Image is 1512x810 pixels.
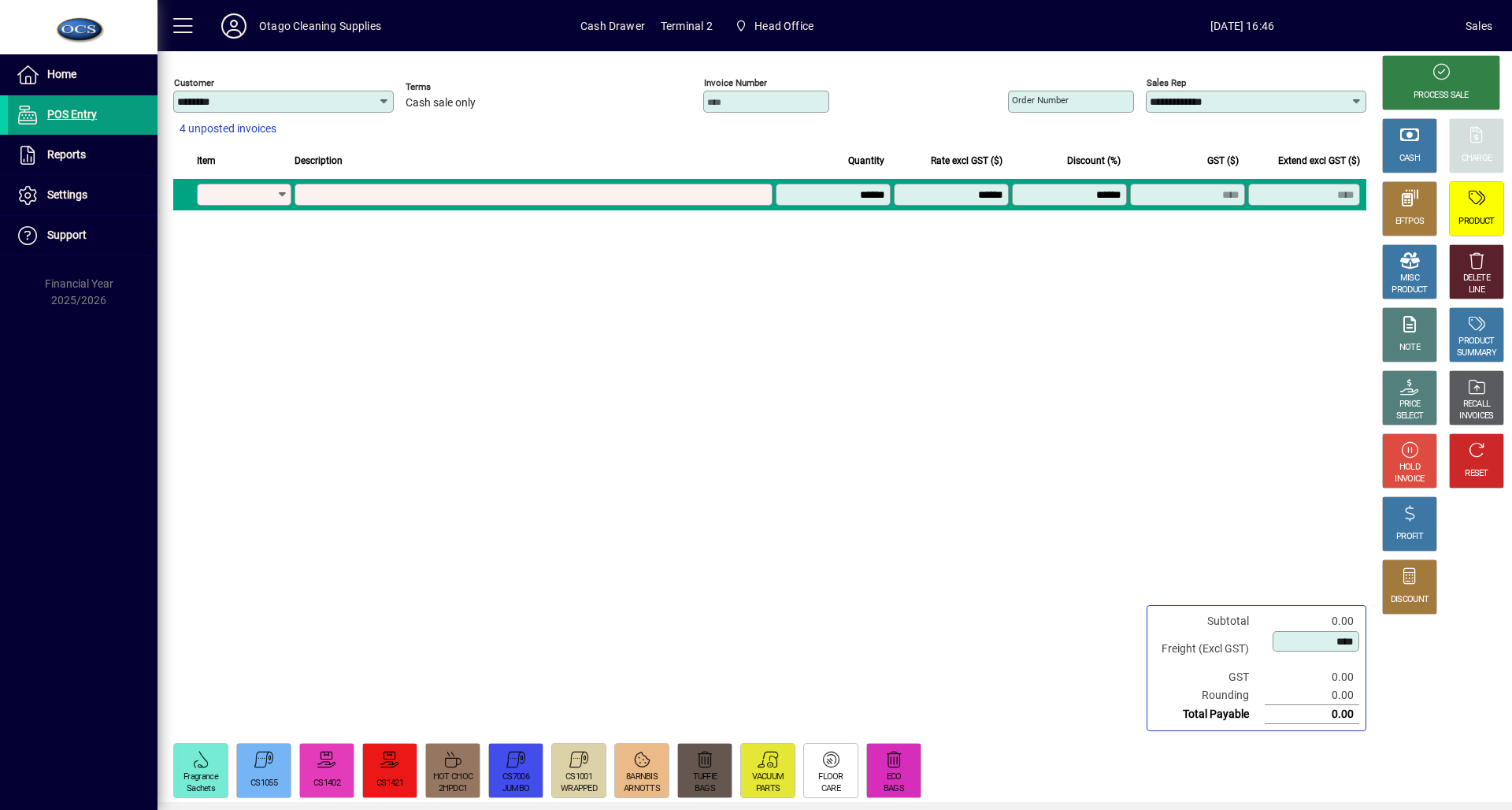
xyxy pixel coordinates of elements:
[884,783,904,795] div: BAGS
[1278,152,1360,169] span: Extend excl GST ($)
[180,121,276,137] span: 4 unposted invoices
[1154,705,1265,724] td: Total Payable
[695,783,715,795] div: BAGS
[1457,347,1496,359] div: SUMMARY
[295,152,343,169] span: Description
[1458,216,1494,228] div: PRODUCT
[1207,152,1239,169] span: GST ($)
[1019,13,1466,39] span: [DATE] 16:46
[1147,77,1186,88] mat-label: Sales rep
[47,108,97,121] span: POS Entry
[174,77,214,88] mat-label: Customer
[931,152,1002,169] span: Rate excl GST ($)
[1458,336,1494,347] div: PRODUCT
[439,783,468,795] div: 2HPDC1
[1463,273,1490,284] div: DELETE
[47,188,87,201] span: Settings
[1465,468,1488,480] div: RESET
[1012,95,1069,106] mat-label: Order number
[1391,594,1429,606] div: DISCOUNT
[1400,273,1419,284] div: MISC
[433,771,472,783] div: HOT CHOC
[624,783,660,795] div: ARNOTTS
[1154,686,1265,705] td: Rounding
[1067,152,1121,169] span: Discount (%)
[1414,90,1469,102] div: PROCESS SALE
[1265,705,1359,724] td: 0.00
[1463,399,1491,411] div: RECALL
[502,771,529,783] div: CS7006
[752,771,784,783] div: VACUUM
[1265,686,1359,705] td: 0.00
[1399,399,1421,411] div: PRICE
[1399,462,1420,474] div: HOLD
[183,771,218,783] div: Fragrance
[8,55,157,95] a: Home
[187,783,215,795] div: Sachets
[197,152,216,169] span: Item
[580,13,645,39] span: Cash Drawer
[1462,153,1492,165] div: CHARGE
[209,12,259,40] button: Profile
[376,778,403,790] div: CS1421
[848,152,884,169] span: Quantity
[8,136,157,175] a: Reports
[406,82,500,92] span: Terms
[821,783,840,795] div: CARE
[1154,612,1265,630] td: Subtotal
[47,229,87,241] span: Support
[756,783,780,795] div: PARTS
[313,778,340,790] div: CS1402
[1395,216,1425,228] div: EFTPOS
[406,97,476,110] span: Cash sale only
[1469,284,1484,296] div: LINE
[693,771,717,783] div: TUFFIE
[1154,630,1265,668] td: Freight (Excl GST)
[8,216,157,255] a: Support
[1265,612,1359,630] td: 0.00
[250,778,277,790] div: CS1055
[661,13,713,39] span: Terminal 2
[1154,668,1265,686] td: GST
[1459,411,1493,422] div: INVOICES
[818,771,843,783] div: FLOOR
[47,68,76,80] span: Home
[173,115,283,143] button: 4 unposted invoices
[565,771,592,783] div: CS1001
[728,12,820,40] span: Head Office
[1395,474,1424,485] div: INVOICE
[1399,342,1420,354] div: NOTE
[1392,284,1427,296] div: PRODUCT
[626,771,658,783] div: 8ARNBIS
[502,783,530,795] div: JUMBO
[754,13,813,39] span: Head Office
[1396,411,1424,422] div: SELECT
[887,771,902,783] div: ECO
[8,176,157,215] a: Settings
[1265,668,1359,686] td: 0.00
[47,148,86,161] span: Reports
[259,13,381,39] div: Otago Cleaning Supplies
[1399,153,1420,165] div: CASH
[1396,531,1423,543] div: PROFIT
[561,783,597,795] div: WRAPPED
[1466,13,1492,39] div: Sales
[704,77,767,88] mat-label: Invoice number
